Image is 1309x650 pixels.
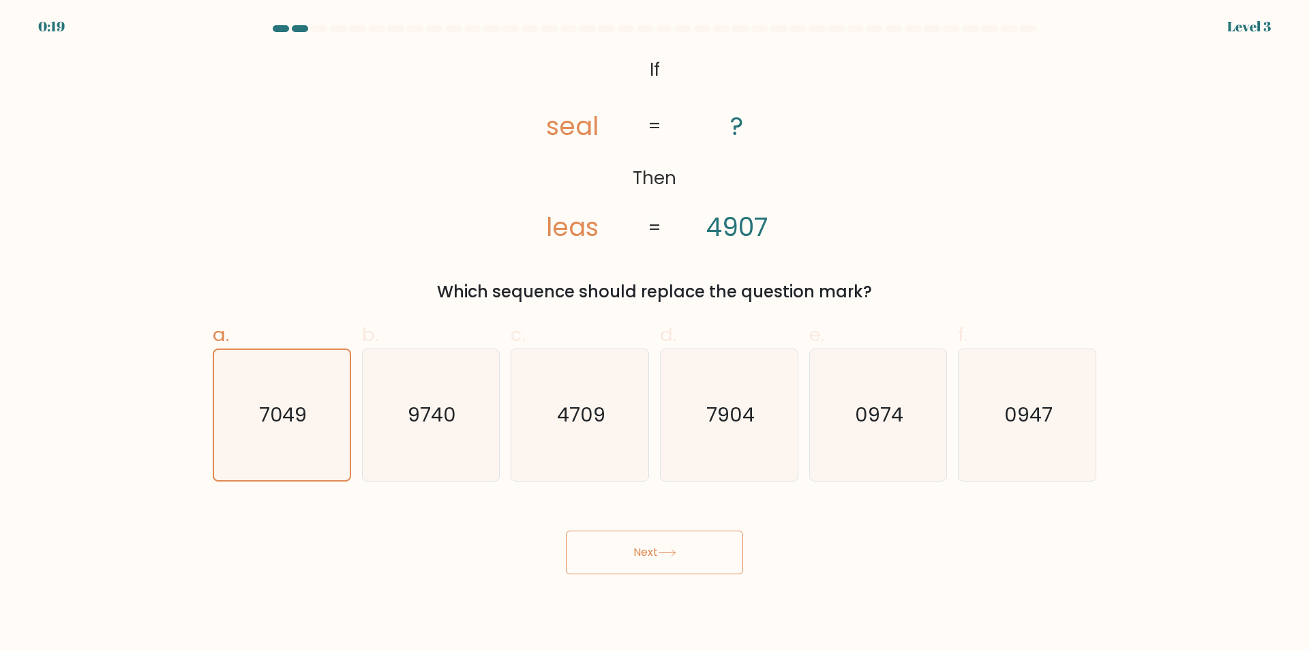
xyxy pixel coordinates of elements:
div: Level 3 [1227,16,1271,37]
span: e. [809,321,824,348]
text: 0947 [1004,402,1053,429]
text: 4709 [557,402,605,429]
tspan: seal [546,108,599,144]
tspan: Then [633,166,676,190]
button: Next [566,531,743,574]
tspan: 4907 [706,209,768,245]
text: 7049 [259,401,307,428]
span: d. [660,321,676,348]
tspan: = [648,216,661,240]
tspan: If [650,57,660,82]
tspan: leas [546,209,599,245]
div: Which sequence should replace the question mark? [221,280,1088,304]
text: 7904 [706,402,755,429]
text: 0974 [855,402,903,429]
span: c. [511,321,526,348]
span: b. [362,321,378,348]
text: 9740 [408,402,456,429]
div: 0:19 [38,16,65,37]
tspan: = [648,115,661,139]
svg: @import url('[URL][DOMAIN_NAME]); [496,52,813,247]
tspan: ? [730,108,743,144]
span: f. [958,321,967,348]
span: a. [213,321,229,348]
